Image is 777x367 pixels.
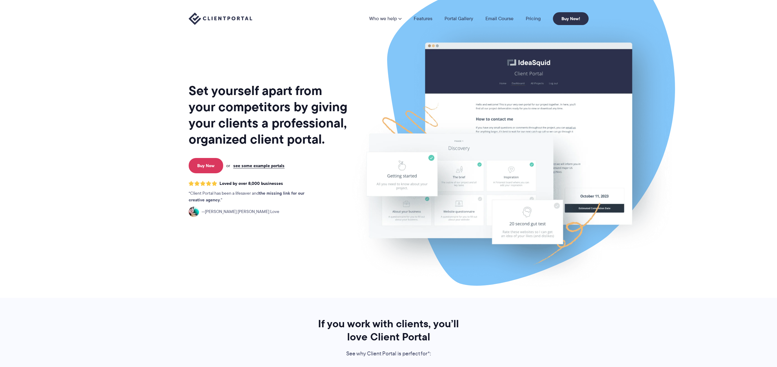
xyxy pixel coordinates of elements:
[220,181,283,186] span: Loved by over 8,000 businesses
[233,163,285,168] a: see some example portals
[445,16,473,21] a: Portal Gallery
[369,16,401,21] a: Who we help
[414,16,432,21] a: Features
[189,190,304,203] strong: the missing link for our creative agency
[485,16,514,21] a: Email Course
[310,317,467,343] h2: If you work with clients, you’ll love Client Portal
[202,208,279,215] span: [PERSON_NAME] [PERSON_NAME] Love
[189,158,223,173] a: Buy Now
[526,16,541,21] a: Pricing
[189,190,317,204] p: Client Portal has been a lifesaver and .
[189,83,349,147] h1: Set yourself apart from your competitors by giving your clients a professional, organized client ...
[310,349,467,358] p: See why Client Portal is perfect for*:
[553,12,589,25] a: Buy Now!
[226,163,230,168] span: or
